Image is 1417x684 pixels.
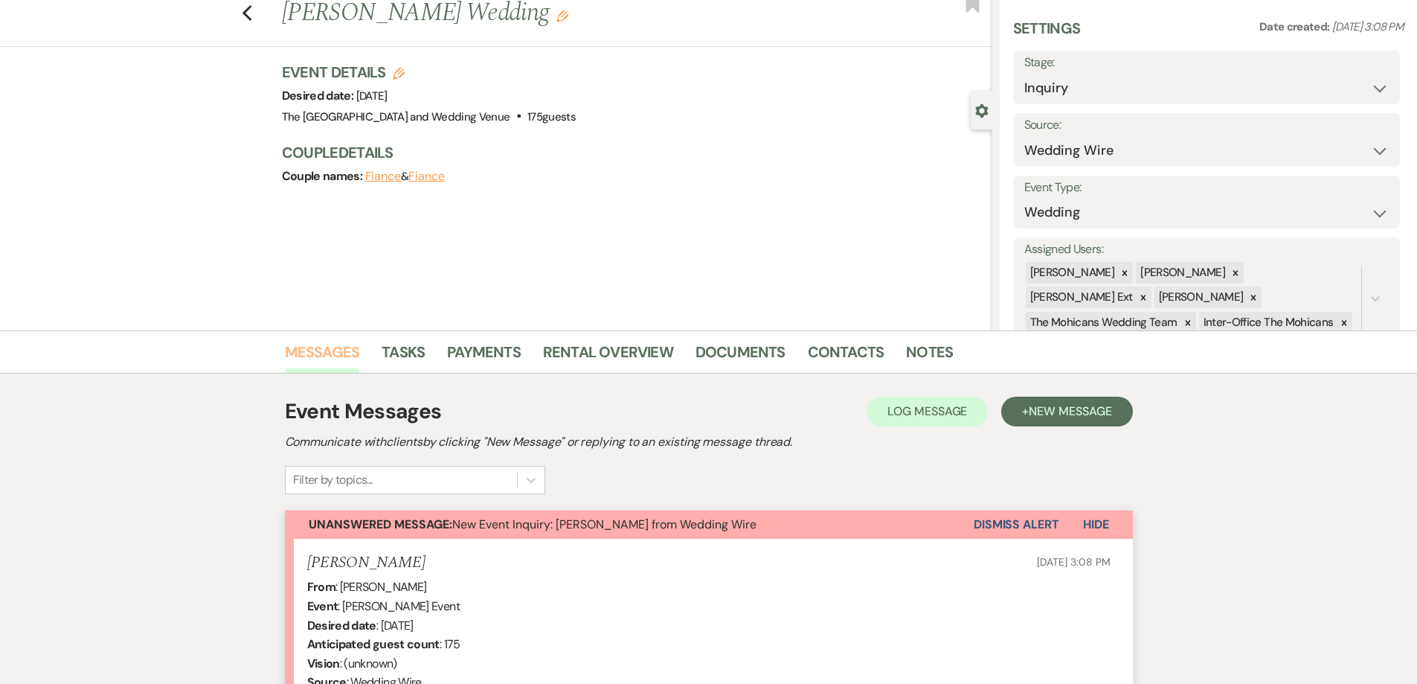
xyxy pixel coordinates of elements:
[867,397,988,426] button: Log Message
[365,169,445,184] span: &
[1136,262,1227,284] div: [PERSON_NAME]
[282,62,576,83] h3: Event Details
[307,636,440,652] b: Anticipated guest count
[1083,517,1109,532] span: Hide
[1037,555,1110,569] span: [DATE] 3:08 PM
[382,340,425,373] a: Tasks
[527,109,576,124] span: 175 guests
[282,88,356,103] span: Desired date:
[974,511,1059,539] button: Dismiss Alert
[309,517,756,532] span: New Event Inquiry: [PERSON_NAME] from Wedding Wire
[1013,18,1081,51] h3: Settings
[356,89,388,103] span: [DATE]
[1026,287,1135,308] div: [PERSON_NAME] Ext
[1332,19,1404,34] span: [DATE] 3:08 PM
[1026,312,1180,333] div: The Mohicans Wedding Team
[309,517,452,532] strong: Unanswered Message:
[282,109,510,124] span: The [GEOGRAPHIC_DATA] and Wedding Venue
[1024,177,1389,199] label: Event Type:
[1026,262,1117,284] div: [PERSON_NAME]
[695,340,785,373] a: Documents
[282,168,365,184] span: Couple names:
[307,554,425,572] h5: [PERSON_NAME]
[975,103,989,117] button: Close lead details
[1029,403,1111,419] span: New Message
[543,340,673,373] a: Rental Overview
[887,403,967,419] span: Log Message
[556,9,568,22] button: Edit
[906,340,953,373] a: Notes
[447,340,521,373] a: Payments
[1199,312,1336,333] div: Inter-Office The Mohicans
[282,142,977,163] h3: Couple Details
[1001,397,1132,426] button: +New Message
[285,511,974,539] button: Unanswered Message:New Event Inquiry: [PERSON_NAME] from Wedding Wire
[307,618,376,633] b: Desired date
[293,471,373,489] div: Filter by topics...
[307,656,340,671] b: Vision
[1024,52,1389,74] label: Stage:
[1259,19,1332,34] span: Date created:
[285,433,1133,451] h2: Communicate with clients by clicking "New Message" or replying to an existing message thread.
[1024,239,1389,261] label: Assigned Users:
[1024,115,1389,136] label: Source:
[1059,511,1133,539] button: Hide
[307,598,338,614] b: Event
[408,170,445,182] button: Fiance
[307,579,335,595] b: From
[1154,287,1246,308] div: [PERSON_NAME]
[285,340,360,373] a: Messages
[365,170,402,182] button: Fiance
[808,340,884,373] a: Contacts
[285,396,442,427] h1: Event Messages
